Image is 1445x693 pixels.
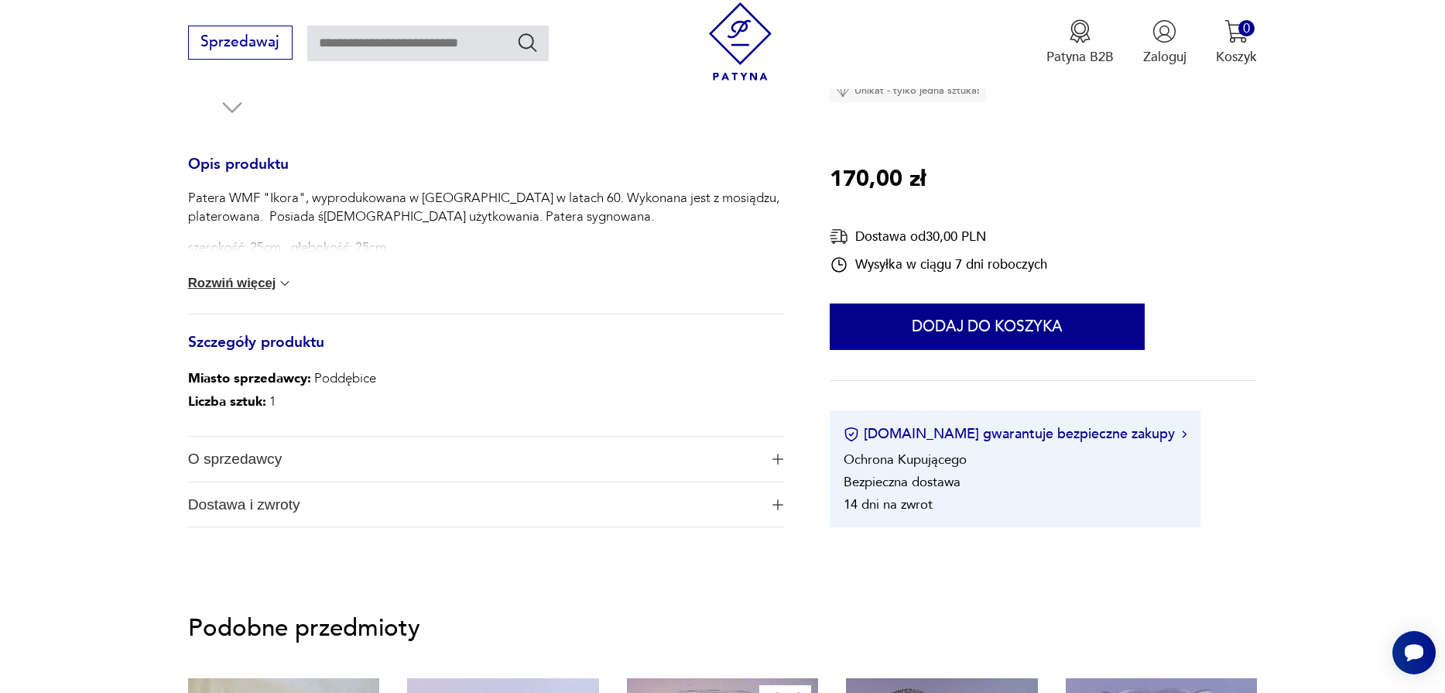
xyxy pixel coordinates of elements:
button: Rozwiń więcej [188,276,293,291]
span: Dostawa i zwroty [188,482,759,527]
p: Zaloguj [1143,48,1186,66]
p: Poddębice [188,367,376,390]
img: Ikona medalu [1068,19,1092,43]
div: 0 [1238,20,1255,36]
span: O sprzedawcy [188,437,759,482]
button: Zaloguj [1143,19,1186,66]
img: Ikona koszyka [1224,19,1248,43]
p: 1 [188,390,376,413]
p: Patera WMF "Ikora", wyprodukowana w [GEOGRAPHIC_DATA] w latach 60. Wykonana jest z mosiądzu, plat... [188,189,785,226]
p: Patyna B2B [1046,48,1114,66]
div: Dostawa od 30,00 PLN [830,227,1047,246]
button: [DOMAIN_NAME] gwarantuje bezpieczne zakupy [844,424,1186,444]
button: Ikona plusaDostawa i zwroty [188,482,785,527]
h3: Opis produktu [188,159,785,190]
img: Ikona plusa [772,454,783,465]
li: Bezpieczna dostawa [844,473,960,491]
button: Ikona plusaO sprzedawcy [188,437,785,482]
img: chevron down [277,276,293,291]
p: Koszyk [1216,48,1257,66]
p: 170,00 zł [830,162,926,197]
button: Dodaj do koszyka [830,304,1145,351]
button: 0Koszyk [1216,19,1257,66]
b: Liczba sztuk: [188,393,266,410]
a: Sprzedawaj [188,37,293,50]
a: Ikona medaluPatyna B2B [1046,19,1114,66]
img: Ikona diamentu [836,84,850,98]
button: Sprzedawaj [188,26,293,60]
p: Podobne przedmioty [188,617,1258,640]
div: Unikat - tylko jedna sztuka! [830,79,986,102]
img: Ikona strzałki w prawo [1182,431,1186,438]
iframe: Smartsupp widget button [1392,631,1436,674]
button: Szukaj [516,31,539,53]
img: Ikona plusa [772,499,783,510]
div: Wysyłka w ciągu 7 dni roboczych [830,256,1047,274]
b: Miasto sprzedawcy : [188,369,311,387]
img: Patyna - sklep z meblami i dekoracjami vintage [701,2,779,81]
img: Ikonka użytkownika [1152,19,1176,43]
li: 14 dni na zwrot [844,496,933,513]
img: Ikona certyfikatu [844,427,859,442]
p: szerokość: 25cm, głębokość: 25cm [188,238,785,257]
h3: Szczegóły produktu [188,337,785,368]
li: Ochrona Kupującego [844,451,967,468]
img: Ikona dostawy [830,227,848,246]
button: Patyna B2B [1046,19,1114,66]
